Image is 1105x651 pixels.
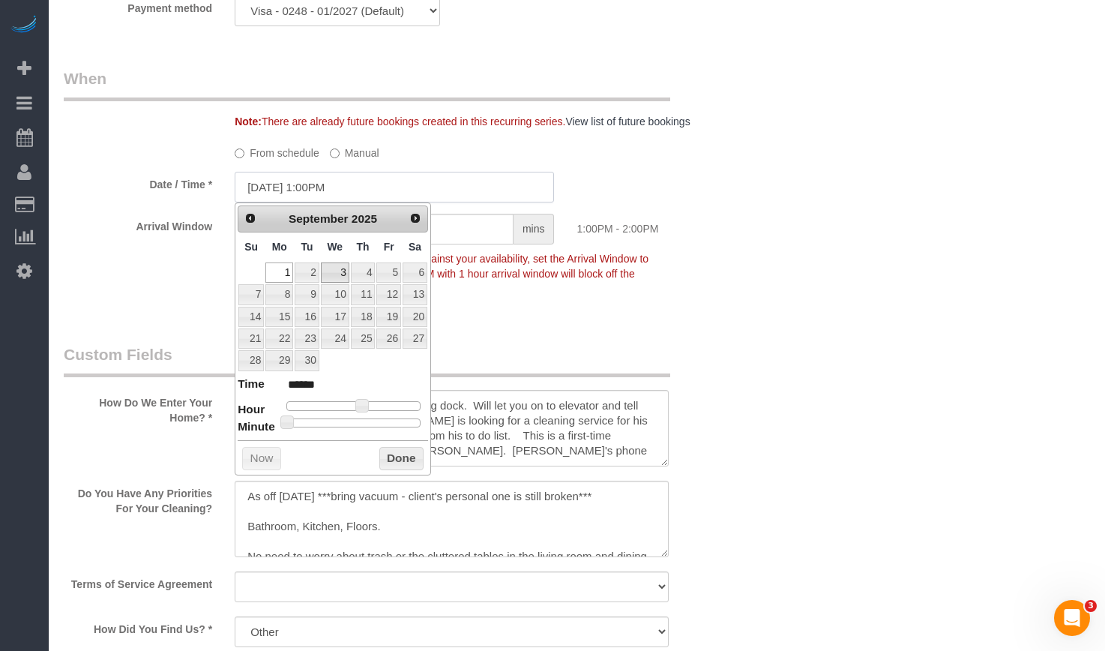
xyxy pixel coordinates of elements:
dt: Minute [238,418,275,437]
a: 6 [403,262,427,283]
a: 5 [376,262,400,283]
a: 20 [403,307,427,327]
span: To make this booking count against your availability, set the Arrival Window to match a spot on y... [235,253,648,295]
input: Manual [330,148,340,158]
a: 23 [295,328,319,349]
span: mins [514,214,555,244]
a: 11 [351,284,376,304]
span: September [289,212,349,225]
a: 30 [295,350,319,370]
a: 8 [265,284,293,304]
a: 18 [351,307,376,327]
a: 9 [295,284,319,304]
a: 26 [376,328,400,349]
input: From schedule [235,148,244,158]
a: 10 [321,284,349,304]
a: 15 [265,307,293,327]
a: 1 [265,262,293,283]
a: 14 [238,307,264,327]
span: Saturday [409,241,421,253]
legend: Custom Fields [64,343,670,377]
label: From schedule [235,140,319,160]
label: How Did You Find Us? * [52,616,223,637]
label: Arrival Window [52,214,223,234]
a: 29 [265,350,293,370]
dt: Hour [238,401,265,420]
a: 4 [351,262,376,283]
img: Automaid Logo [9,15,39,36]
label: Manual [330,140,379,160]
span: Monday [272,241,287,253]
a: 25 [351,328,376,349]
a: 22 [265,328,293,349]
span: Prev [244,212,256,224]
label: Terms of Service Agreement [52,571,223,592]
div: There are already future bookings created in this recurring series. [223,114,736,129]
span: 3 [1085,600,1097,612]
a: 28 [238,350,264,370]
a: View list of future bookings [565,115,690,127]
a: 21 [238,328,264,349]
a: 16 [295,307,319,327]
span: Tuesday [301,241,313,253]
button: Now [242,447,280,471]
a: 27 [403,328,427,349]
span: Wednesday [327,241,343,253]
span: Friday [384,241,394,253]
strong: Note: [235,115,262,127]
a: Prev [240,208,261,229]
button: Done [379,447,424,471]
a: Next [405,208,426,229]
div: 1:00PM - 2:00PM [565,214,736,236]
a: 19 [376,307,400,327]
span: Thursday [357,241,370,253]
span: 2025 [352,212,377,225]
a: 3 [321,262,349,283]
legend: When [64,67,670,101]
input: MM/DD/YYYY HH:MM [235,172,554,202]
dt: Time [238,376,265,394]
a: 2 [295,262,319,283]
a: 7 [238,284,264,304]
span: Sunday [244,241,258,253]
iframe: Intercom live chat [1054,600,1090,636]
a: 24 [321,328,349,349]
label: How Do We Enter Your Home? * [52,390,223,425]
label: Do You Have Any Priorities For Your Cleaning? [52,481,223,516]
a: 12 [376,284,400,304]
label: Date / Time * [52,172,223,192]
a: 13 [403,284,427,304]
a: 17 [321,307,349,327]
span: Next [409,212,421,224]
